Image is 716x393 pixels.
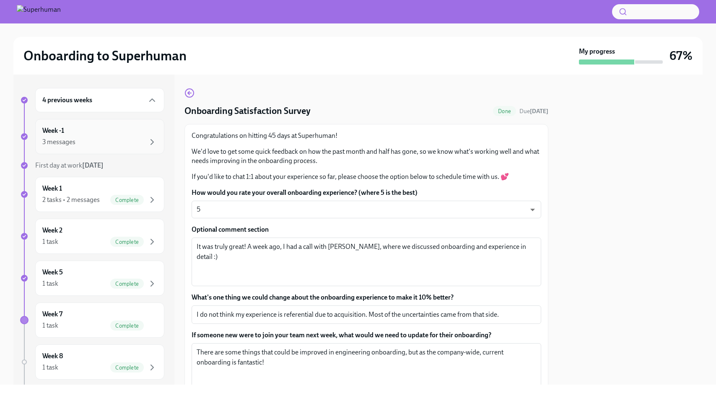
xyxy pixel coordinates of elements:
div: 1 task [42,321,58,330]
textarea: There are some things that could be improved in engineering onboarding, but as the company-wide, ... [197,347,536,388]
h3: 67% [669,48,693,63]
div: 2 tasks • 2 messages [42,195,100,204]
span: Done [493,108,516,114]
h4: Onboarding Satisfaction Survey [184,105,311,117]
a: Week 51 taskComplete [20,261,164,296]
h6: Week 7 [42,310,62,319]
strong: [DATE] [530,108,548,115]
div: 4 previous weeks [35,88,164,112]
span: Due [519,108,548,115]
span: Complete [110,239,144,245]
a: Week 12 tasks • 2 messagesComplete [20,177,164,212]
a: Week 71 taskComplete [20,303,164,338]
strong: My progress [579,47,615,56]
h6: Week 1 [42,184,62,193]
h6: Week -1 [42,126,64,135]
label: How would you rate your overall onboarding experience? (where 5 is the best) [192,188,541,197]
img: Superhuman [17,5,61,18]
a: Week -13 messages [20,119,164,154]
span: August 19th, 2025 09:00 [519,107,548,115]
div: 5 [192,201,541,218]
a: First day at work[DATE] [20,161,164,170]
h6: Week 2 [42,226,62,235]
textarea: It was truly great! A week ago, I had a call with [PERSON_NAME], where we discussed onboarding an... [197,242,536,282]
h2: Onboarding to Superhuman [23,47,187,64]
p: Congratulations on hitting 45 days at Superhuman! [192,131,541,140]
strong: [DATE] [82,161,104,169]
span: Complete [110,281,144,287]
p: If you'd like to chat 1:1 about your experience so far, please choose the option below to schedul... [192,172,541,181]
a: Week 21 taskComplete [20,219,164,254]
span: First day at work [35,161,104,169]
a: Week 81 taskComplete [20,344,164,380]
span: Complete [110,197,144,203]
div: 1 task [42,279,58,288]
label: Optional comment section [192,225,541,234]
span: Complete [110,365,144,371]
span: Complete [110,323,144,329]
label: If someone new were to join your team next week, what would we need to update for their onboarding? [192,331,541,340]
h6: Week 8 [42,352,63,361]
h6: Week 5 [42,268,63,277]
div: 1 task [42,237,58,246]
div: 1 task [42,363,58,372]
textarea: I do not think my experience is referential due to acquisition. Most of the uncertainties came fr... [197,310,536,320]
h6: 4 previous weeks [42,96,92,105]
div: 3 messages [42,137,75,147]
p: We'd love to get some quick feedback on how the past month and half has gone, so we know what's w... [192,147,541,165]
label: What's one thing we could change about the onboarding experience to make it 10% better? [192,293,541,302]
